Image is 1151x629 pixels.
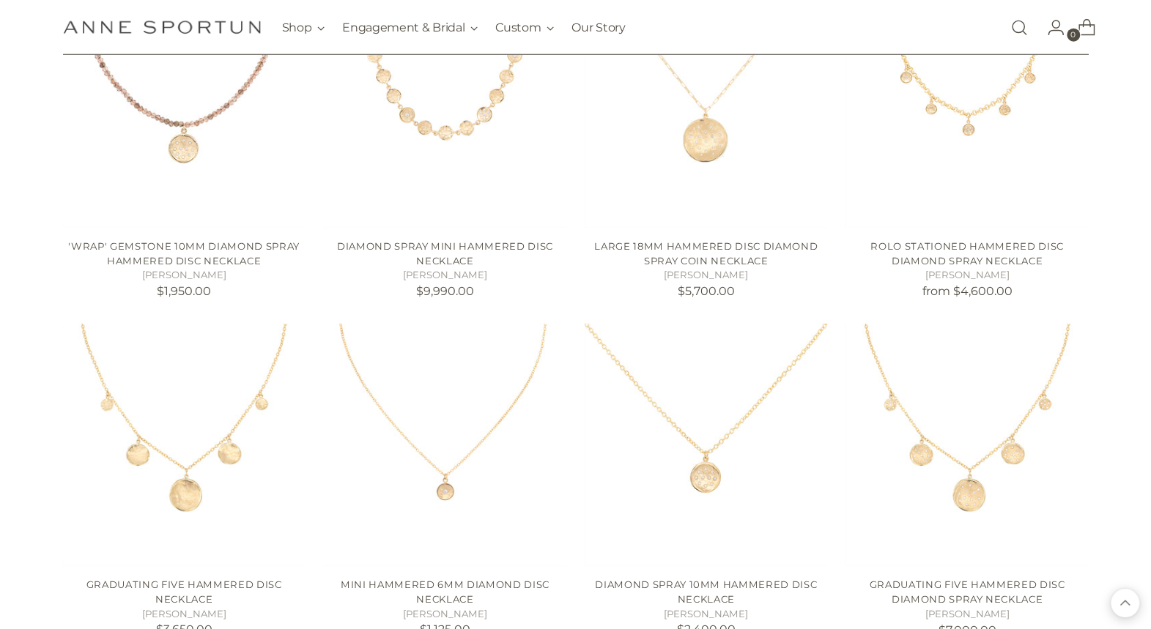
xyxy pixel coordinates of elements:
[845,324,1088,566] a: Graduating Five Hammered Disc Diamond Spray Necklace
[62,324,305,566] a: Graduating Five Hammered Disc Necklace
[1067,29,1080,42] span: 0
[595,578,817,605] a: Diamond Spray 10mm Hammered Disc Necklace
[870,240,1063,267] a: Rolo Stationed Hammered Disc Diamond Spray Necklace
[416,284,474,298] span: $9,990.00
[678,284,735,298] span: $5,700.00
[342,12,478,44] button: Engagement & Bridal
[585,607,827,622] h5: [PERSON_NAME]
[845,283,1088,300] p: from $4,600.00
[86,578,282,605] a: Graduating Five Hammered Disc Necklace
[324,607,566,622] h5: [PERSON_NAME]
[157,284,211,298] span: $1,950.00
[282,12,325,44] button: Shop
[324,268,566,283] h5: [PERSON_NAME]
[341,578,549,605] a: Mini Hammered 6mm Diamond Disc Necklace
[324,324,566,566] a: Mini Hammered 6mm Diamond Disc Necklace
[1035,13,1065,42] a: Go to the account page
[845,268,1088,283] h5: [PERSON_NAME]
[594,240,818,267] a: Large 18mm Hammered Disc Diamond Spray Coin Necklace
[1066,13,1095,42] a: Open cart modal
[63,21,261,34] a: Anne Sportun Fine Jewellery
[869,578,1065,605] a: Graduating Five Hammered Disc Diamond Spray Necklace
[845,607,1088,622] h5: [PERSON_NAME]
[68,240,299,267] a: 'Wrap' Gemstone 10mm Diamond Spray Hammered Disc Necklace
[585,268,827,283] h5: [PERSON_NAME]
[1004,13,1034,42] a: Open search modal
[1111,589,1139,617] button: Back to top
[495,12,554,44] button: Custom
[62,268,305,283] h5: [PERSON_NAME]
[585,324,827,566] a: Diamond Spray 10mm Hammered Disc Necklace
[337,240,553,267] a: Diamond Spray Mini Hammered Disc Necklace
[62,607,305,622] h5: [PERSON_NAME]
[571,12,625,44] a: Our Story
